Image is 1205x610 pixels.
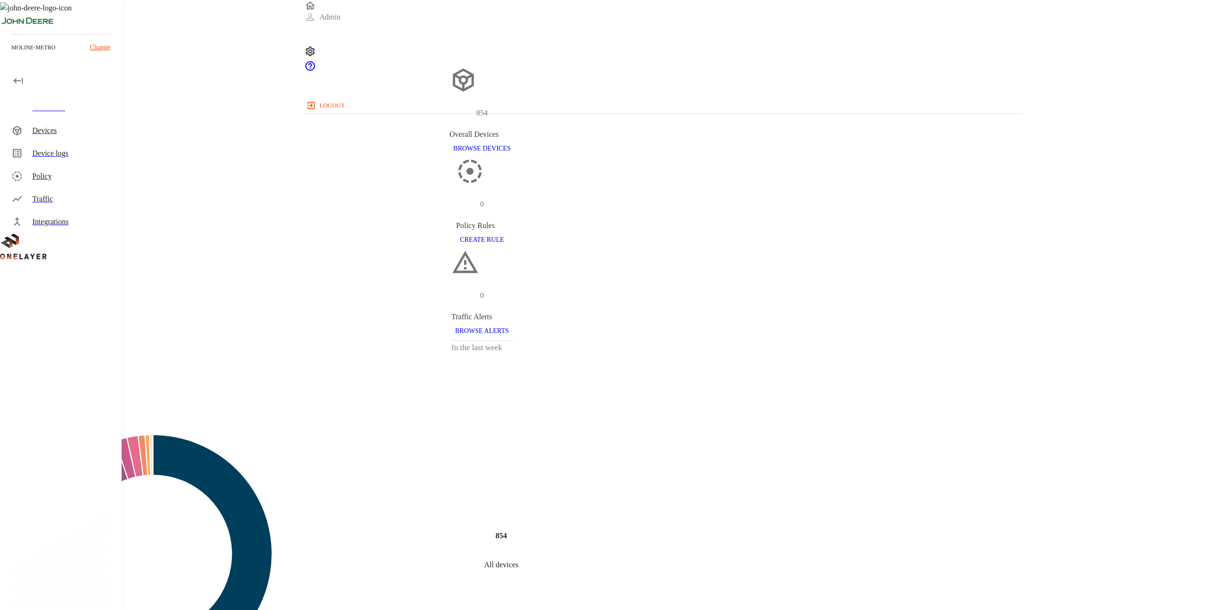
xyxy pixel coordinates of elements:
[304,98,349,113] button: logout
[449,144,514,152] a: BROWSE DEVICES
[456,220,508,231] div: Policy Rules
[320,11,341,23] p: Admin
[449,140,514,158] button: BROWSE DEVICES
[456,235,508,243] a: CREATE RULE
[451,341,512,355] h3: In the last week
[304,98,1023,113] a: logout
[480,290,484,301] p: 0
[451,323,512,340] button: BROWSE ALERTS
[449,129,514,140] div: Overall Devices
[495,530,507,541] h4: 854
[484,559,518,571] p: All devices
[304,65,316,73] a: onelayer-support
[480,199,484,210] p: 0
[451,311,512,323] div: Traffic Alerts
[304,65,316,73] span: Support Portal
[451,326,512,334] a: BROWSE ALERTS
[456,231,508,249] button: CREATE RULE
